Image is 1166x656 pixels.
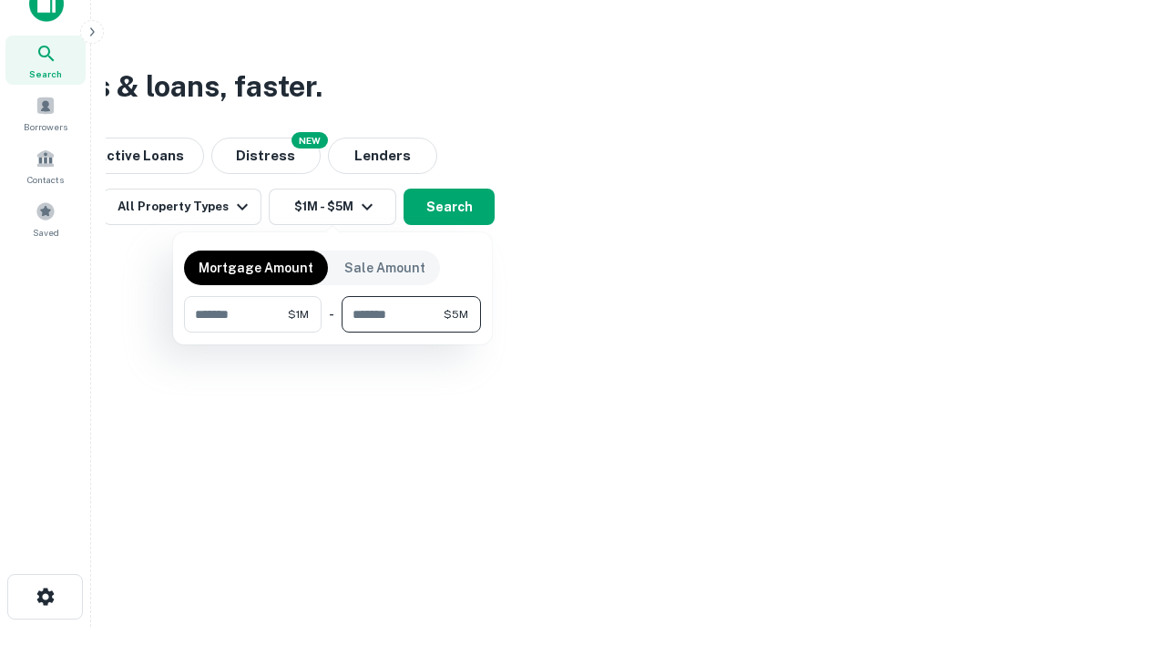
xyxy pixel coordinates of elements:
[344,258,425,278] p: Sale Amount
[199,258,313,278] p: Mortgage Amount
[444,306,468,323] span: $5M
[1075,510,1166,598] iframe: Chat Widget
[329,296,334,333] div: -
[288,306,309,323] span: $1M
